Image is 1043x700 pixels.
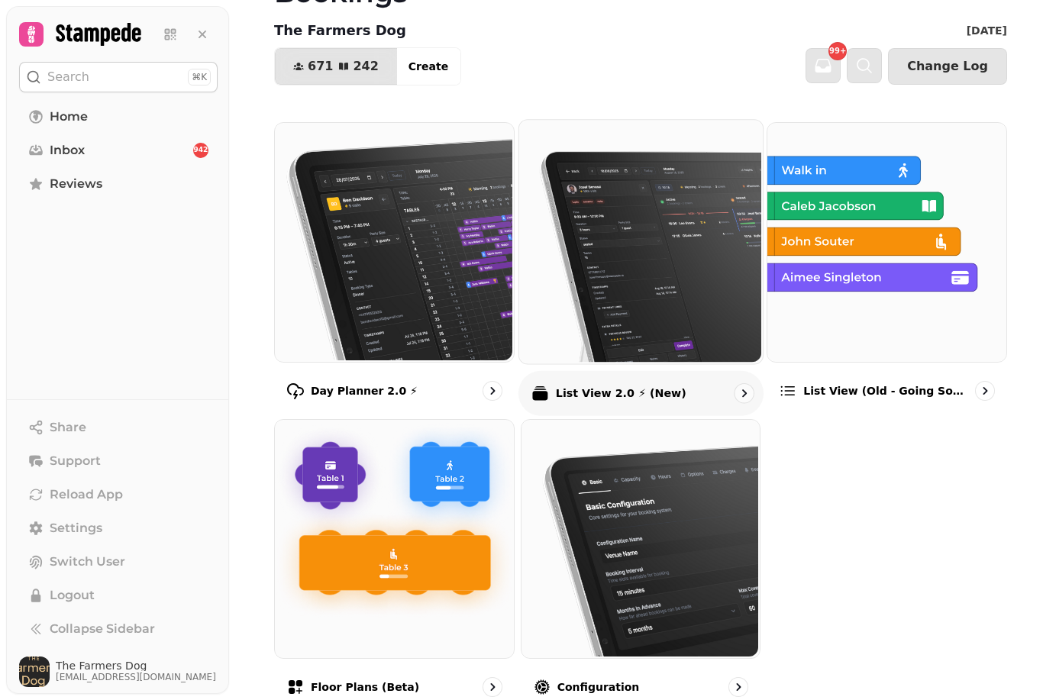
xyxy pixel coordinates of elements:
[353,60,378,73] span: 242
[829,47,846,55] span: 99+
[557,679,640,695] p: Configuration
[520,418,759,657] img: Configuration
[408,61,448,72] span: Create
[50,175,102,193] span: Reviews
[188,69,211,85] div: ⌘K
[485,679,500,695] svg: go to
[50,485,123,504] span: Reload App
[731,679,746,695] svg: go to
[47,68,89,86] p: Search
[517,118,760,362] img: List View 2.0 ⚡ (New)
[274,122,515,413] a: Day Planner 2.0 ⚡Day Planner 2.0 ⚡
[518,119,764,415] a: List View 2.0 ⚡ (New)List View 2.0 ⚡ (New)
[19,614,218,644] button: Collapse Sidebar
[19,656,50,687] img: User avatar
[50,620,155,638] span: Collapse Sidebar
[19,479,218,510] button: Reload App
[766,121,1005,360] img: List view (Old - going soon)
[50,108,88,126] span: Home
[273,418,512,657] img: Floor Plans (beta)
[977,383,993,398] svg: go to
[56,671,216,683] span: [EMAIL_ADDRESS][DOMAIN_NAME]
[19,135,218,166] a: Inbox942
[50,519,102,537] span: Settings
[50,418,86,437] span: Share
[311,679,419,695] p: Floor Plans (beta)
[273,121,512,360] img: Day Planner 2.0 ⚡
[907,60,988,73] span: Change Log
[555,385,686,401] p: List View 2.0 ⚡ (New)
[396,48,460,85] button: Create
[485,383,500,398] svg: go to
[19,513,218,544] a: Settings
[19,102,218,132] a: Home
[19,580,218,611] button: Logout
[803,383,969,398] p: List view (Old - going soon)
[967,23,1007,38] p: [DATE]
[736,385,751,401] svg: go to
[274,20,406,41] p: The Farmers Dog
[19,412,218,443] button: Share
[19,62,218,92] button: Search⌘K
[767,122,1007,413] a: List view (Old - going soon)List view (Old - going soon)
[311,383,418,398] p: Day Planner 2.0 ⚡
[19,169,218,199] a: Reviews
[19,547,218,577] button: Switch User
[275,48,397,85] button: 671242
[50,452,101,470] span: Support
[50,141,85,160] span: Inbox
[50,586,95,605] span: Logout
[19,446,218,476] button: Support
[888,48,1007,85] button: Change Log
[194,145,208,156] span: 942
[56,660,216,671] span: The Farmers Dog
[308,60,333,73] span: 671
[19,656,218,687] button: User avatarThe Farmers Dog[EMAIL_ADDRESS][DOMAIN_NAME]
[50,553,125,571] span: Switch User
